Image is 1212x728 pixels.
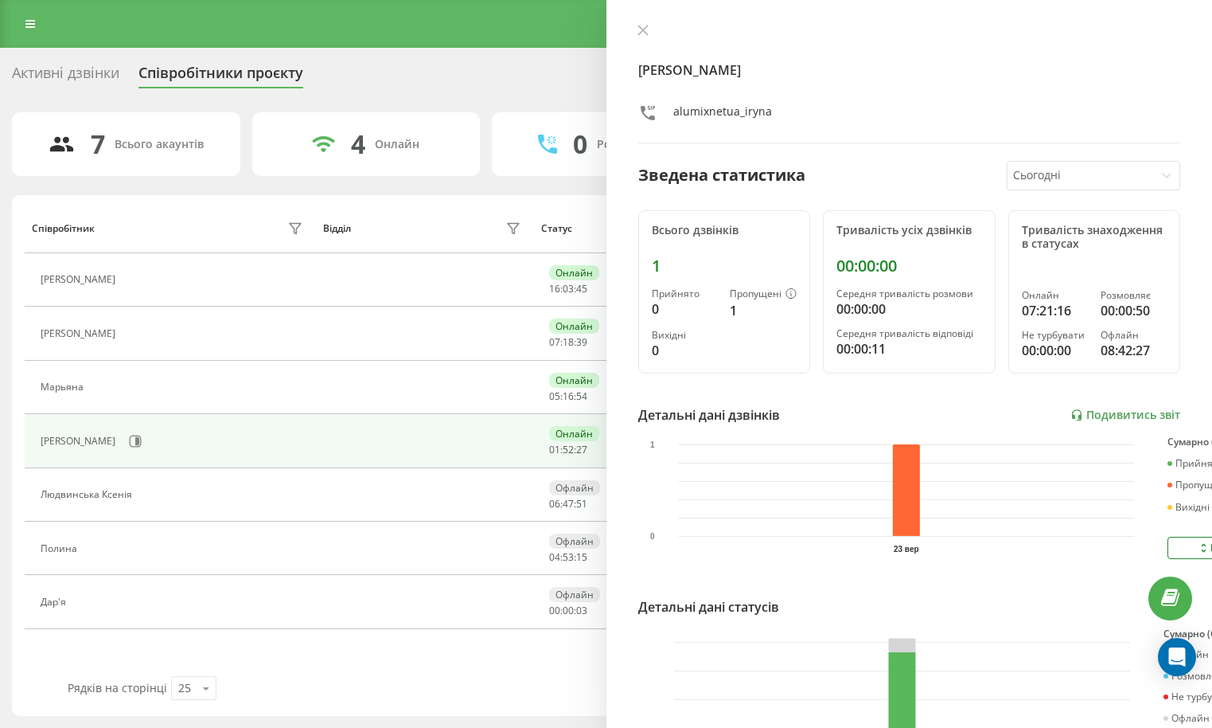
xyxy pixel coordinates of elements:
div: 0 [573,129,587,159]
div: Прийнято [652,288,718,299]
span: 15 [576,550,587,564]
div: 07:21:16 [1022,301,1088,320]
div: Дар'я [41,597,70,608]
span: 39 [576,335,587,349]
div: Середня тривалість відповіді [836,328,982,339]
div: Всього акаунтів [115,138,204,151]
span: 51 [576,497,587,511]
div: : : [549,552,587,563]
div: 08:42:27 [1101,341,1167,360]
div: : : [549,444,587,456]
div: 7 [91,129,105,159]
div: 00:00:00 [836,299,982,319]
span: 00 [549,604,560,617]
div: Онлайн [1022,290,1088,301]
span: 03 [576,604,587,617]
span: 52 [563,443,574,456]
div: Полина [41,543,81,554]
span: 06 [549,497,560,511]
span: 45 [576,282,587,296]
div: 25 [178,680,191,696]
div: 0 [652,299,718,319]
div: Онлайн [549,265,599,280]
text: 23 вер [894,545,919,554]
div: Офлайн [549,534,600,549]
div: Марьяна [41,382,88,393]
div: : : [549,605,587,616]
div: [PERSON_NAME] [41,328,119,339]
div: : : [549,337,587,348]
div: Статус [541,223,572,234]
span: 27 [576,443,587,456]
span: 03 [563,282,574,296]
div: : : [549,391,587,402]
div: [PERSON_NAME] [41,436,119,447]
span: 04 [549,550,560,564]
div: 00:00:00 [836,256,982,276]
div: Онлайн [549,319,599,334]
div: Вихідні [652,330,718,341]
div: 00:00:50 [1101,301,1167,320]
div: : : [549,284,587,295]
h4: [PERSON_NAME] [638,61,1181,80]
div: Open Intercom Messenger [1158,638,1196,676]
div: 0 [652,341,718,360]
div: Вихідні [1167,502,1210,513]
div: 00:00:00 [1022,341,1088,360]
span: 05 [549,389,560,403]
span: 00 [563,604,574,617]
span: Рядків на сторінці [68,680,167,695]
div: Середня тривалість розмови [836,288,982,299]
span: 54 [576,389,587,403]
span: 18 [563,335,574,349]
span: 16 [549,282,560,296]
div: Співробітник [32,223,95,234]
div: 1 [652,256,797,276]
span: 53 [563,550,574,564]
div: Розмовляє [1101,290,1167,301]
div: Зведена статистика [638,163,805,187]
div: Розмовляють [597,138,674,151]
div: Офлайн [549,587,600,602]
div: : : [549,499,587,510]
div: [PERSON_NAME] [41,274,119,285]
div: Онлайн [375,138,419,151]
span: 07 [549,335,560,349]
div: Детальні дані статусів [638,597,779,616]
a: Подивитись звіт [1070,409,1180,422]
div: Людвинська Ксенія [41,489,136,500]
div: Не турбувати [1022,330,1088,341]
div: Онлайн [549,373,599,388]
div: Пропущені [730,288,797,301]
div: Всього дзвінків [652,224,797,237]
div: alumixnetua_iryna [673,104,772,127]
span: 47 [563,497,574,511]
text: 0 [650,532,655,541]
span: 16 [563,389,574,403]
div: Відділ [323,223,351,234]
div: Офлайн [1163,713,1210,724]
div: Активні дзвінки [12,65,119,89]
div: Офлайн [549,480,600,495]
text: 1 [650,440,655,449]
div: 4 [351,129,365,159]
div: Офлайн [1101,330,1167,341]
span: 01 [549,443,560,456]
div: Детальні дані дзвінків [638,405,780,425]
div: Тривалість знаходження в статусах [1022,224,1167,251]
div: Співробітники проєкту [138,65,303,89]
div: Онлайн [549,426,599,441]
div: Тривалість усіх дзвінків [836,224,982,237]
div: 1 [730,301,797,320]
div: 00:00:11 [836,339,982,358]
